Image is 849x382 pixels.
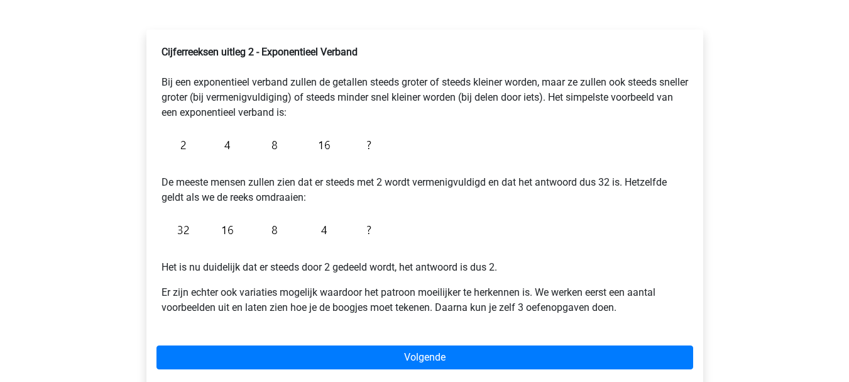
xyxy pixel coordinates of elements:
[162,160,688,205] p: De meeste mensen zullen zien dat er steeds met 2 wordt vermenigvuldigd en dat het antwoord dus 32...
[162,285,688,315] p: Er zijn echter ook variaties mogelijk waardoor het patroon moeilijker te herkennen is. We werken ...
[162,130,378,160] img: Exponential_Example_into_1.png
[162,45,688,120] p: Bij een exponentieel verband zullen de getallen steeds groter of steeds kleiner worden, maar ze z...
[162,245,688,275] p: Het is nu duidelijk dat er steeds door 2 gedeeld wordt, het antwoord is dus 2.
[162,46,358,58] b: Cijferreeksen uitleg 2 - Exponentieel Verband
[162,215,378,245] img: Exponential_Example_into_2.png
[156,345,693,369] a: Volgende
